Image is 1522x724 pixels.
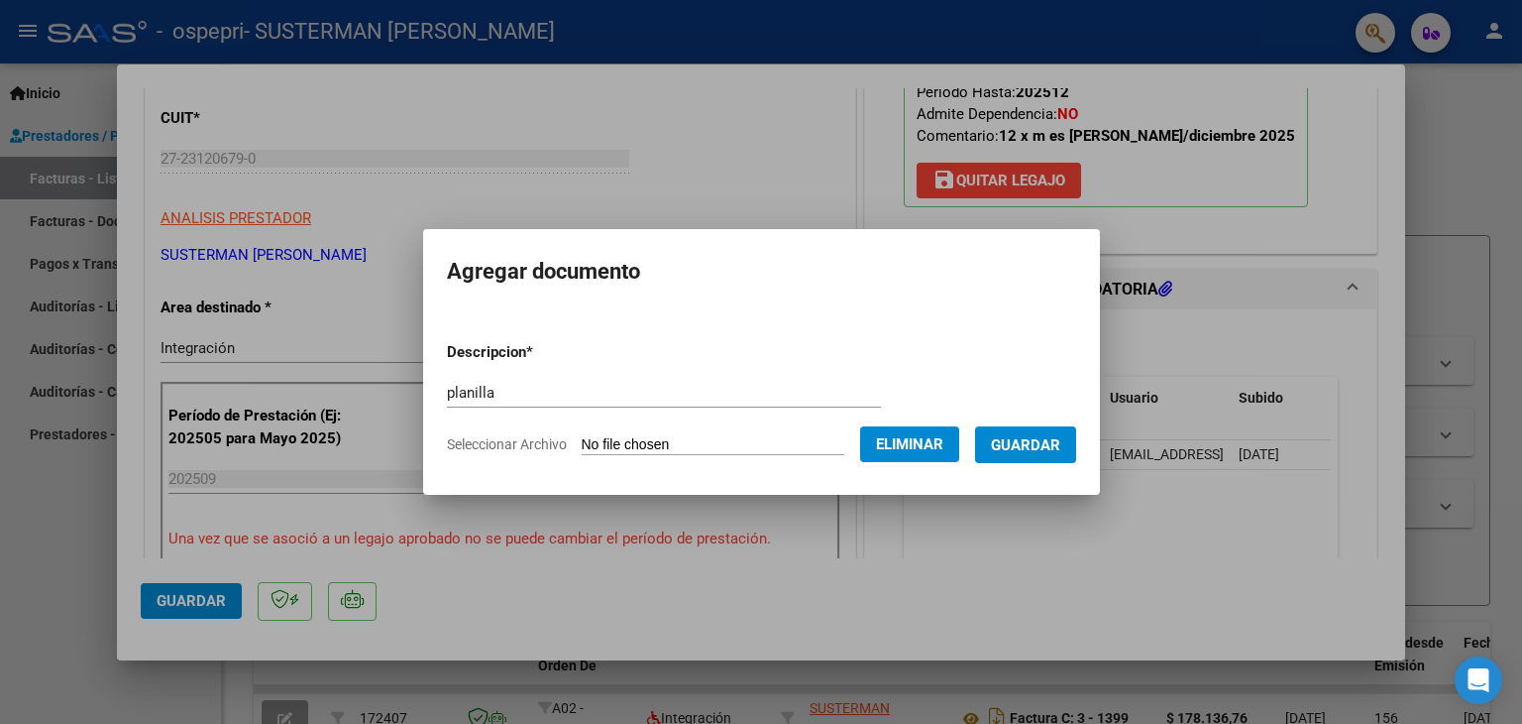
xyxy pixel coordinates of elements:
[447,436,567,452] span: Seleccionar Archivo
[860,426,959,462] button: Eliminar
[876,435,943,453] span: Eliminar
[447,341,636,364] p: Descripcion
[447,253,1076,291] h2: Agregar documento
[975,426,1076,463] button: Guardar
[991,436,1060,454] span: Guardar
[1455,657,1502,704] div: Open Intercom Messenger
